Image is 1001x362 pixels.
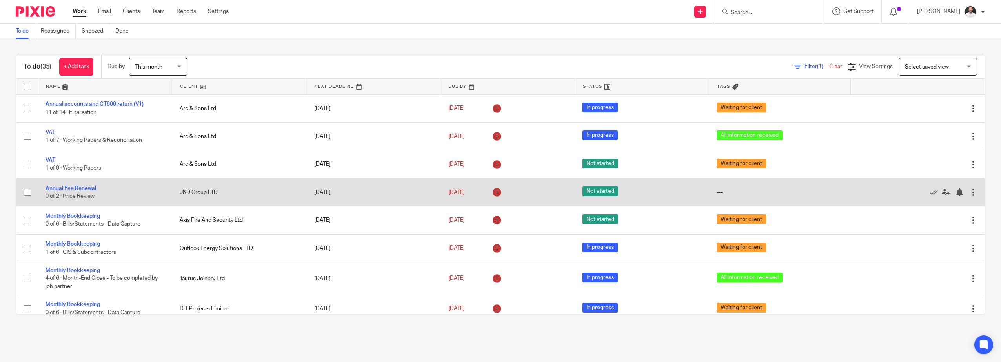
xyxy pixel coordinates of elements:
a: Monthly Bookkeeping [45,302,100,307]
td: Arc & Sons Ltd [172,122,306,150]
span: [DATE] [448,246,465,251]
a: VAT [45,157,55,163]
span: 1 of 6 · CIS & Subcontractors [45,250,116,255]
td: Axis Fire And Security Ltd [172,206,306,234]
td: Arc & Sons Ltd [172,150,306,178]
img: Pixie [16,6,55,17]
a: Settings [208,7,229,15]
td: [DATE] [306,178,440,206]
span: View Settings [859,64,893,69]
span: (35) [40,63,51,70]
a: Reassigned [41,24,76,39]
a: + Add task [59,58,93,76]
span: Not started [582,159,618,168]
span: 11 of 14 · Finalisation [45,110,96,115]
span: Get Support [843,9,874,14]
input: Search [730,9,801,16]
td: Taurus Joinery Ltd [172,262,306,295]
span: [DATE] [448,306,465,311]
span: 1 of 7 · Working Papers & Reconciliation [45,138,142,143]
span: Not started [582,186,618,196]
span: This month [135,64,162,70]
a: Clients [123,7,140,15]
span: Waiting for client [717,303,766,313]
div: --- [717,188,843,196]
span: In progress [582,303,618,313]
span: Tags [717,84,730,89]
a: Clear [829,64,842,69]
td: [DATE] [306,122,440,150]
td: Arc & Sons Ltd [172,94,306,122]
span: [DATE] [448,106,465,111]
p: Due by [107,63,125,71]
span: 0 of 6 · Bills/Statements - Data Capture [45,310,140,315]
td: [DATE] [306,206,440,234]
span: Select saved view [905,64,949,70]
td: D T Projects Limited [172,295,306,322]
p: [PERSON_NAME] [917,7,960,15]
span: All information received [717,130,783,140]
span: In progress [582,130,618,140]
h1: To do [24,63,51,71]
span: In progress [582,103,618,112]
span: 0 of 6 · Bills/Statements - Data Capture [45,222,140,227]
span: [DATE] [448,276,465,281]
a: Done [115,24,135,39]
a: Email [98,7,111,15]
td: Outlook Energy Solutions LTD [172,234,306,262]
span: 4 of 6 · Month-End Close - To be completed by job partner [45,276,158,290]
a: Work [73,7,86,15]
a: Mark as done [930,188,942,196]
a: VAT [45,130,55,135]
span: Waiting for client [717,243,766,252]
td: [DATE] [306,94,440,122]
a: To do [16,24,35,39]
td: [DATE] [306,150,440,178]
span: Waiting for client [717,103,766,112]
span: [DATE] [448,217,465,223]
td: [DATE] [306,234,440,262]
span: [DATE] [448,134,465,139]
span: 1 of 9 · Working Papers [45,166,101,171]
span: Filter [804,64,829,69]
a: Annual Fee Renewal [45,186,96,191]
td: JKD Group LTD [172,178,306,206]
span: [DATE] [448,190,465,195]
span: Waiting for client [717,159,766,168]
a: Monthly Bookkeeping [45,241,100,247]
a: Annual accounts and CT600 return (V1) [45,101,144,107]
span: Waiting for client [717,214,766,224]
a: Monthly Bookkeeping [45,214,100,219]
a: Team [152,7,165,15]
a: Monthly Bookkeeping [45,268,100,273]
td: [DATE] [306,262,440,295]
span: Not started [582,214,618,224]
span: In progress [582,273,618,282]
span: All information received [717,273,783,282]
a: Snoozed [82,24,109,39]
td: [DATE] [306,295,440,322]
span: In progress [582,243,618,252]
img: dom%20slack.jpg [964,5,977,18]
a: Reports [177,7,196,15]
span: 0 of 2 · Price Review [45,194,95,199]
span: (1) [817,64,823,69]
span: [DATE] [448,161,465,167]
